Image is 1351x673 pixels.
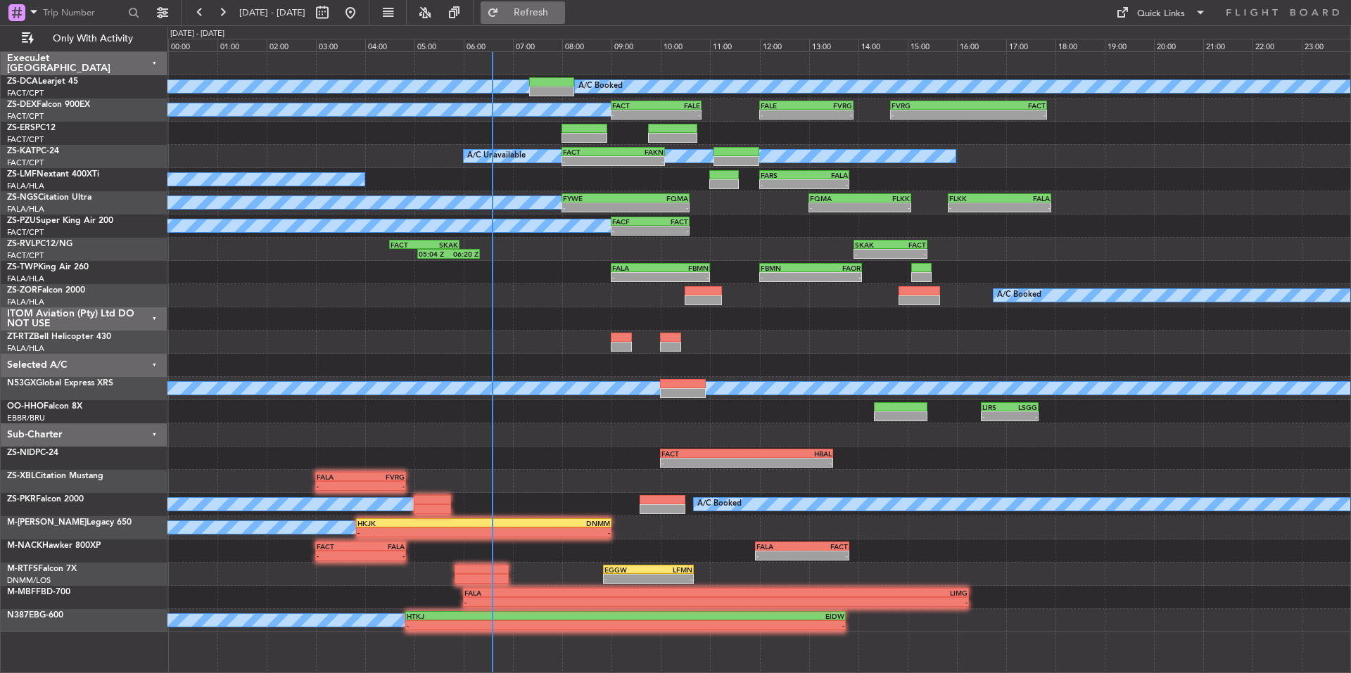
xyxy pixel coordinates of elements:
div: 10:00 [661,39,710,51]
a: FALA/HLA [7,343,44,354]
a: ZS-LMFNextant 400XTi [7,170,99,179]
a: FALA/HLA [7,181,44,191]
span: ZS-KAT [7,147,36,155]
div: SKAK [424,241,458,249]
a: ZS-DCALearjet 45 [7,77,78,86]
div: - [612,273,660,281]
a: FACT/CPT [7,111,44,122]
div: LIRS [982,403,1010,411]
a: ZS-NIDPC-24 [7,449,58,457]
div: FACT [661,449,747,458]
span: ZS-RVL [7,240,35,248]
button: Quick Links [1109,1,1213,24]
div: - [969,110,1046,119]
div: - [657,110,700,119]
span: ZS-TWP [7,263,38,271]
div: FQMA [810,194,860,203]
span: ZS-PZU [7,217,36,225]
a: FALA/HLA [7,297,44,307]
span: N53GX [7,379,36,387]
a: M-[PERSON_NAME]Legacy 650 [7,518,132,527]
div: FACF [612,217,650,226]
span: ZS-XBL [7,472,35,480]
div: FQMA [626,194,688,203]
div: DNMM [484,519,610,527]
div: FLKK [860,194,910,203]
div: - [949,203,999,212]
div: LFMN [648,565,692,574]
span: ZS-PKR [7,495,36,504]
div: FALA [999,194,1049,203]
div: FBMN [761,264,811,272]
div: - [484,528,610,537]
a: ZS-PZUSuper King Air 200 [7,217,113,225]
div: HBAL [747,449,832,458]
div: - [747,459,832,467]
a: ZT-RTZBell Helicopter 430 [7,333,111,341]
div: - [661,273,709,281]
button: Refresh [481,1,565,24]
div: - [407,621,626,629]
div: FALA [360,542,404,551]
div: 15:00 [908,39,957,51]
div: 12:00 [760,39,809,51]
div: FBMN [661,264,709,272]
a: FACT/CPT [7,88,44,98]
div: FVRG [892,101,968,110]
div: - [810,203,860,212]
div: - [648,575,692,583]
div: - [1010,412,1037,421]
div: FARS [761,171,804,179]
div: 23:00 [1302,39,1351,51]
div: LIMG [716,589,967,597]
div: - [761,110,806,119]
div: 05:04 Z [419,250,449,258]
div: 03:00 [316,39,365,51]
span: ZT-RTZ [7,333,34,341]
div: - [802,551,848,560]
div: FACT [802,542,848,551]
div: - [999,203,1049,212]
div: - [604,575,648,583]
div: FALA [612,264,660,272]
div: 18:00 [1055,39,1105,51]
span: ZS-NID [7,449,35,457]
div: 06:20 Z [448,250,478,258]
div: - [761,180,804,188]
span: ZS-DEX [7,101,37,109]
div: - [317,551,360,560]
div: 01:00 [217,39,267,51]
div: FACT [612,101,656,110]
div: FACT [391,241,424,249]
div: - [860,203,910,212]
div: EIDW [626,612,844,620]
div: FLKK [949,194,999,203]
span: ZS-DCA [7,77,38,86]
div: 00:00 [168,39,217,51]
div: FACT [650,217,688,226]
div: - [804,180,848,188]
div: - [360,551,404,560]
div: - [360,482,404,490]
a: ZS-ERSPC12 [7,124,56,132]
div: - [982,412,1010,421]
div: - [613,157,663,165]
div: FVRG [360,473,404,481]
div: FACT [891,241,927,249]
span: M-[PERSON_NAME] [7,518,87,527]
a: FACT/CPT [7,158,44,168]
a: FACT/CPT [7,227,44,238]
span: M-NACK [7,541,42,550]
div: FACT [317,542,360,551]
div: EGGW [604,565,648,574]
div: - [761,273,811,281]
div: FAOR [811,264,861,272]
div: - [716,598,967,606]
div: - [612,110,656,119]
div: - [357,528,483,537]
a: ZS-DEXFalcon 900EX [7,101,90,109]
div: - [650,226,688,235]
a: EBBR/BRU [7,413,45,423]
a: N53GXGlobal Express XRS [7,379,113,387]
div: HKJK [357,519,483,527]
